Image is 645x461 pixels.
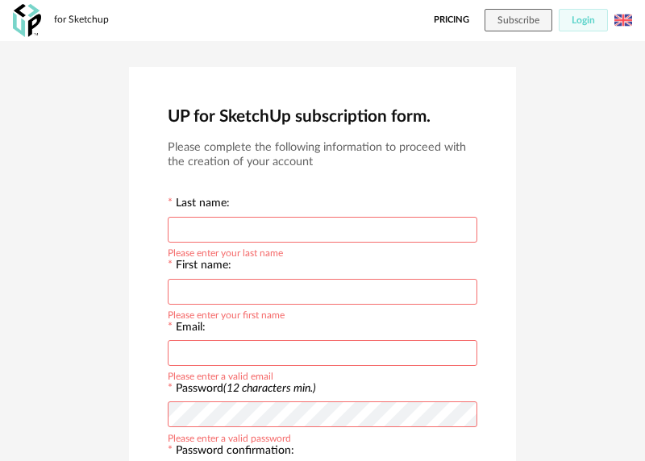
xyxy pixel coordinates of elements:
div: Please enter a valid password [168,430,291,443]
div: for Sketchup [54,14,109,27]
div: Please enter a valid email [168,368,273,381]
div: Please enter your last name [168,245,283,258]
label: Password confirmation: [168,445,294,459]
img: OXP [13,4,41,37]
label: Password [176,383,316,394]
h3: Please complete the following information to proceed with the creation of your account [168,140,477,170]
span: Login [572,15,595,25]
label: Email: [168,322,206,336]
a: Pricing [434,9,469,31]
button: Subscribe [485,9,552,31]
h2: UP for SketchUp subscription form. [168,106,477,127]
label: Last name: [168,197,230,212]
div: Please enter your first name [168,307,285,320]
label: First name: [168,260,231,274]
img: us [614,11,632,29]
button: Login [559,9,608,31]
i: (12 characters min.) [223,383,316,394]
span: Subscribe [497,15,539,25]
